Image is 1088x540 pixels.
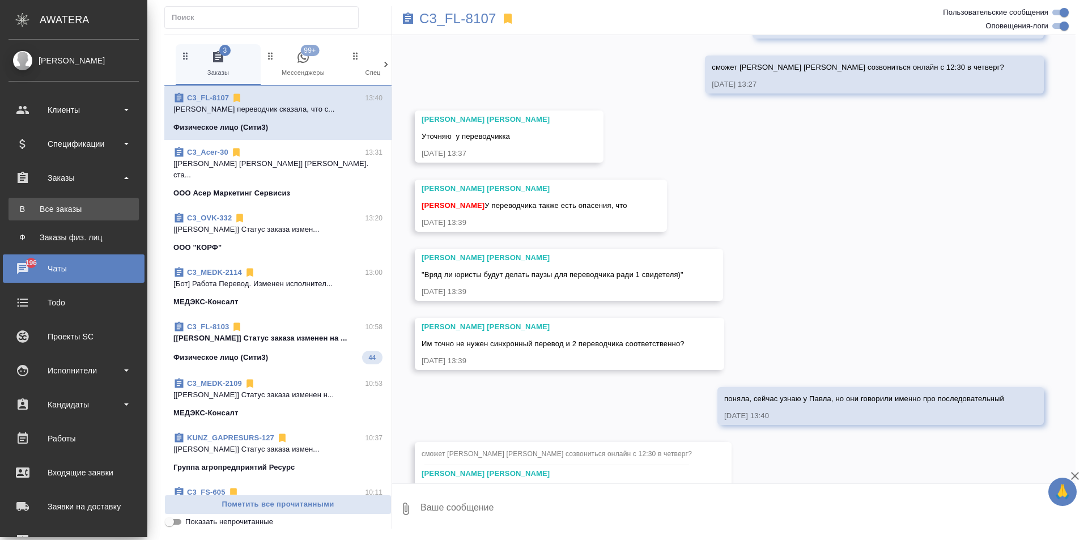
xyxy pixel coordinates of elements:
div: Работы [8,430,139,447]
a: C3_FL-8103 [187,322,229,331]
svg: Отписаться [244,267,256,278]
div: [PERSON_NAME] [PERSON_NAME] [422,114,564,125]
p: 13:20 [365,212,382,224]
span: Пользовательские сообщения [943,7,1048,18]
a: C3_Acer-30 [187,148,228,156]
div: Заказы физ. лиц [14,232,133,243]
div: C3_MEDK-211413:00[Бот] Работа Перевод. Изменен исполнител...МЕДЭКС-Консалт [164,260,392,314]
div: KUNZ_GAPRESURS-12710:37[[PERSON_NAME]] Статус заказа измен...Группа агропредприятий Ресурс [164,426,392,480]
input: Поиск [172,10,358,25]
p: 13:40 [365,92,382,104]
span: 196 [19,257,44,269]
div: Спецификации [8,135,139,152]
p: 13:31 [365,147,382,158]
p: [PERSON_NAME] переводчик сказала, что с... [173,104,382,115]
a: C3_OVK-332 [187,214,232,222]
span: Оповещения-логи [985,20,1048,32]
a: C3_MEDK-2109 [187,379,242,388]
span: Им точно не нужен синхронный перевод и 2 переводчика соответственно? [422,339,685,348]
div: Чаты [8,260,139,277]
span: 44 [362,352,382,363]
a: C3_FS-605 [187,488,226,496]
p: ООО Асер Маркетинг Сервисиз [173,188,290,199]
p: ООО "КОРФ" [173,242,222,253]
div: Исполнители [8,362,139,379]
button: 🙏 [1048,478,1077,506]
span: поняла, сейчас узнаю у Павла, но они говорили именно про последовательный [724,394,1004,403]
a: C3_FL-8107 [419,13,496,24]
div: [PERSON_NAME] [PERSON_NAME] [422,468,692,479]
p: [Бот] Работа Перевод. Изменен исполнител... [173,278,382,290]
div: C3_FL-810713:40[PERSON_NAME] переводчик сказала, что с...Физическое лицо (Сити3) [164,86,392,140]
div: C3_MEDK-210910:53[[PERSON_NAME]] Статус заказа изменен н...МЕДЭКС-Консалт [164,371,392,426]
div: [PERSON_NAME] [PERSON_NAME] [422,252,683,263]
a: Проекты SC [3,322,144,351]
span: 99+ [300,45,319,56]
a: Заявки на доставку [3,492,144,521]
a: ФЗаказы физ. лиц [8,226,139,249]
svg: Отписаться [231,147,242,158]
span: [PERSON_NAME] [422,201,484,210]
svg: Отписаться [244,378,256,389]
span: "Вряд ли юристы будут делать паузы для переводчика ради 1 свидетеля)" [422,270,683,279]
svg: Отписаться [228,487,239,498]
div: [DATE] 13:37 [422,148,564,159]
a: C3_FL-8107 [187,93,229,102]
div: Заказы [8,169,139,186]
span: Пометить все прочитанными [171,498,385,511]
a: Входящие заявки [3,458,144,487]
div: Кандидаты [8,396,139,413]
span: сможет [PERSON_NAME] [PERSON_NAME] созвониться онлайн с 12:30 в четверг? [712,63,1004,71]
svg: Зажми и перетащи, чтобы поменять порядок вкладок [180,50,191,61]
div: [DATE] 13:27 [712,79,1004,90]
span: 🙏 [1053,480,1072,504]
div: [PERSON_NAME] [8,54,139,67]
div: C3_FS-60510:11[Заборова [PERSON_NAME]] Работа Подверстка....Финстар [164,480,392,534]
div: Проекты SC [8,328,139,345]
p: [[PERSON_NAME] [PERSON_NAME]] [PERSON_NAME]. ста... [173,158,382,181]
a: C3_MEDK-2114 [187,268,242,277]
a: ВВсе заказы [8,198,139,220]
span: Мессенджеры [265,50,341,78]
p: МЕДЭКС-Консалт [173,407,238,419]
p: 13:00 [365,267,382,278]
div: AWATERA [40,8,147,31]
p: 10:37 [365,432,382,444]
p: Физическое лицо (Сити3) [173,352,268,363]
span: Спецификации [350,50,426,78]
a: Todo [3,288,144,317]
a: 196Чаты [3,254,144,283]
span: У переводчика также есть опасения, что [422,201,627,210]
p: Физическое лицо (Сити3) [173,122,268,133]
a: Работы [3,424,144,453]
p: [[PERSON_NAME]] Статус заказа изменен на ... [173,333,382,344]
p: [[PERSON_NAME]] Статус заказа измен... [173,224,382,235]
span: сможет [PERSON_NAME] [PERSON_NAME] созвониться онлайн с 12:30 в четверг? [422,450,692,458]
p: [[PERSON_NAME]] Статус заказа изменен н... [173,389,382,401]
div: C3_OVK-33213:20[[PERSON_NAME]] Статус заказа измен...ООО "КОРФ" [164,206,392,260]
svg: Зажми и перетащи, чтобы поменять порядок вкладок [350,50,361,61]
a: KUNZ_GAPRESURS-127 [187,433,274,442]
div: [PERSON_NAME] [PERSON_NAME] [422,321,685,333]
svg: Отписаться [234,212,245,224]
svg: Отписаться [231,321,243,333]
div: [DATE] 13:39 [422,217,627,228]
div: [DATE] 13:39 [422,286,683,297]
svg: Отписаться [231,92,243,104]
span: Уточняю у переводчикка [422,132,510,141]
p: 10:11 [365,487,382,498]
div: Заявки на доставку [8,498,139,515]
span: Показать непрочитанные [185,516,273,528]
div: C3_Acer-3013:31[[PERSON_NAME] [PERSON_NAME]] [PERSON_NAME]. ста...ООО Асер Маркетинг Сервисиз [164,140,392,206]
p: 10:58 [365,321,382,333]
div: [DATE] 13:39 [422,355,685,367]
div: [PERSON_NAME] [PERSON_NAME] [422,183,627,194]
div: [DATE] 13:40 [724,410,1004,422]
p: 10:53 [365,378,382,389]
p: МЕДЭКС-Консалт [173,296,238,308]
span: Заказы [180,50,256,78]
div: Todo [8,294,139,311]
button: Пометить все прочитанными [164,495,392,515]
div: Входящие заявки [8,464,139,481]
